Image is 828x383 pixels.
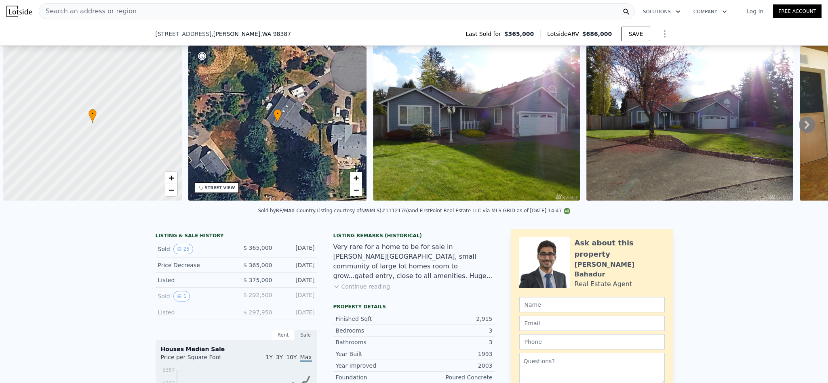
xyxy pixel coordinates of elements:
div: [DATE] [279,291,315,301]
span: 1Y [265,354,272,360]
button: Show Options [657,26,673,42]
button: Solutions [636,4,687,19]
span: [STREET_ADDRESS] [156,30,212,38]
span: $686,000 [582,31,612,37]
span: − [354,185,359,195]
div: Bedrooms [336,326,414,335]
div: Sale [295,330,317,340]
div: Price per Square Foot [161,353,236,366]
span: • [88,110,97,117]
span: $ 375,000 [243,277,272,283]
span: + [169,173,174,183]
div: Listed [158,276,230,284]
div: Property details [333,303,495,310]
div: Year Built [336,350,414,358]
div: Foundation [336,373,414,381]
a: Log In [737,7,773,15]
img: Sale: 125174684 Parcel: 100802991 [586,46,793,201]
button: View historical data [173,244,193,254]
button: Company [687,4,733,19]
div: LISTING & SALE HISTORY [156,232,317,241]
div: Real Estate Agent [575,279,632,289]
div: [DATE] [279,308,315,316]
span: , [PERSON_NAME] [211,30,291,38]
div: Ask about this property [575,237,665,260]
span: , WA 98387 [260,31,291,37]
div: Sold [158,291,230,301]
span: Last Sold for [466,30,504,38]
img: Lotside [6,6,32,17]
div: [DATE] [279,244,315,254]
input: Name [519,297,665,312]
span: $365,000 [504,30,534,38]
a: Free Account [773,4,822,18]
div: Listing Remarks (Historical) [333,232,495,239]
span: − [169,185,174,195]
div: • [274,109,282,123]
div: 2,915 [414,315,493,323]
span: • [274,110,282,117]
div: STREET VIEW [205,185,235,191]
span: Lotside ARV [547,30,582,38]
button: SAVE [622,27,650,41]
div: [DATE] [279,261,315,269]
div: 1993 [414,350,493,358]
div: • [88,109,97,123]
span: Max [300,354,312,362]
span: $ 297,950 [243,309,272,316]
div: Sold by RE/MAX Country . [258,208,316,213]
div: Listing courtesy of NWMLS (#1112176) and FirstPoint Real Estate LLC via MLS GRID as of [DATE] 14:47 [316,208,570,213]
div: 2003 [414,362,493,370]
div: Houses Median Sale [161,345,312,353]
div: [PERSON_NAME] Bahadur [575,260,665,279]
a: Zoom out [165,184,177,196]
a: Zoom in [165,172,177,184]
span: $ 292,500 [243,292,272,298]
div: Listed [158,308,230,316]
input: Email [519,316,665,331]
button: View historical data [173,291,190,301]
span: $ 365,000 [243,262,272,268]
img: Sale: 125174684 Parcel: 100802991 [373,46,580,201]
span: 3Y [276,354,283,360]
div: Price Decrease [158,261,230,269]
span: Search an address or region [39,6,137,16]
div: Year Improved [336,362,414,370]
input: Phone [519,334,665,350]
span: 10Y [286,354,297,360]
div: Finished Sqft [336,315,414,323]
div: Poured Concrete [414,373,493,381]
div: Very rare for a home to be for sale in [PERSON_NAME][GEOGRAPHIC_DATA], small community of large l... [333,242,495,281]
div: 3 [414,338,493,346]
a: Zoom out [350,184,362,196]
div: Rent [272,330,295,340]
div: 3 [414,326,493,335]
button: Continue reading [333,283,390,291]
div: Sold [158,244,230,254]
img: NWMLS Logo [564,208,570,214]
span: $ 365,000 [243,245,272,251]
div: [DATE] [279,276,315,284]
div: Bathrooms [336,338,414,346]
span: + [354,173,359,183]
a: Zoom in [350,172,362,184]
tspan: $357 [162,367,175,373]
